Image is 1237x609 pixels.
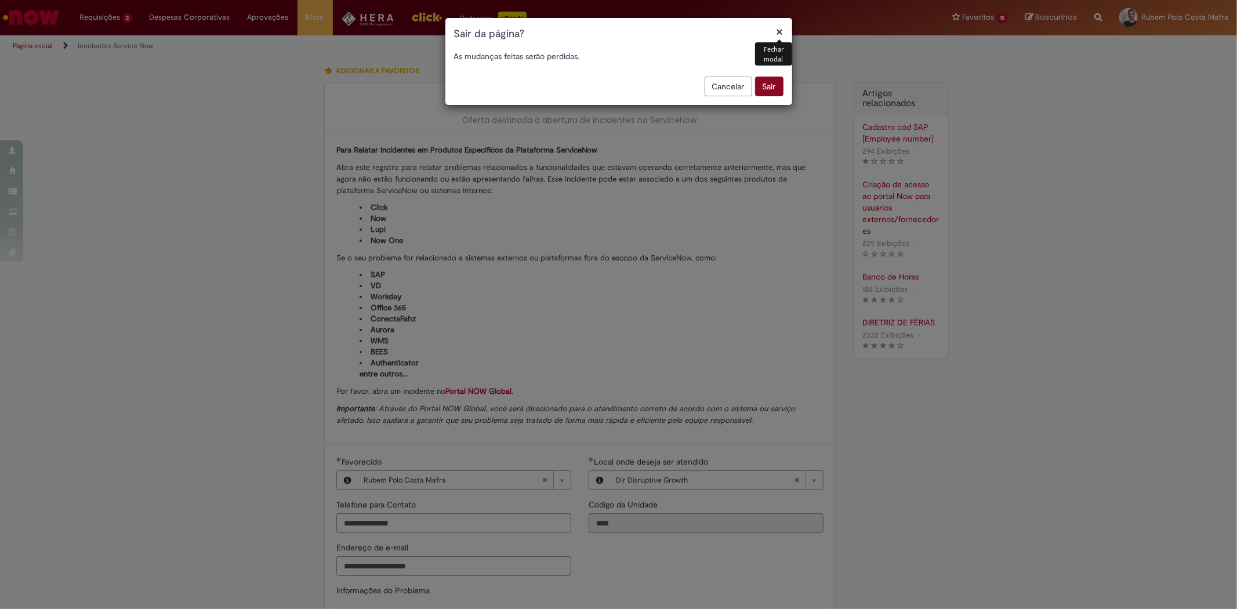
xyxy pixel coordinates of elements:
button: Sair [755,77,783,96]
div: Fechar modal [755,42,792,66]
button: Cancelar [705,77,752,96]
button: Fechar modal [777,26,783,38]
h1: Sair da página? [454,27,783,42]
p: As mudanças feitas serão perdidas. [454,50,783,62]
